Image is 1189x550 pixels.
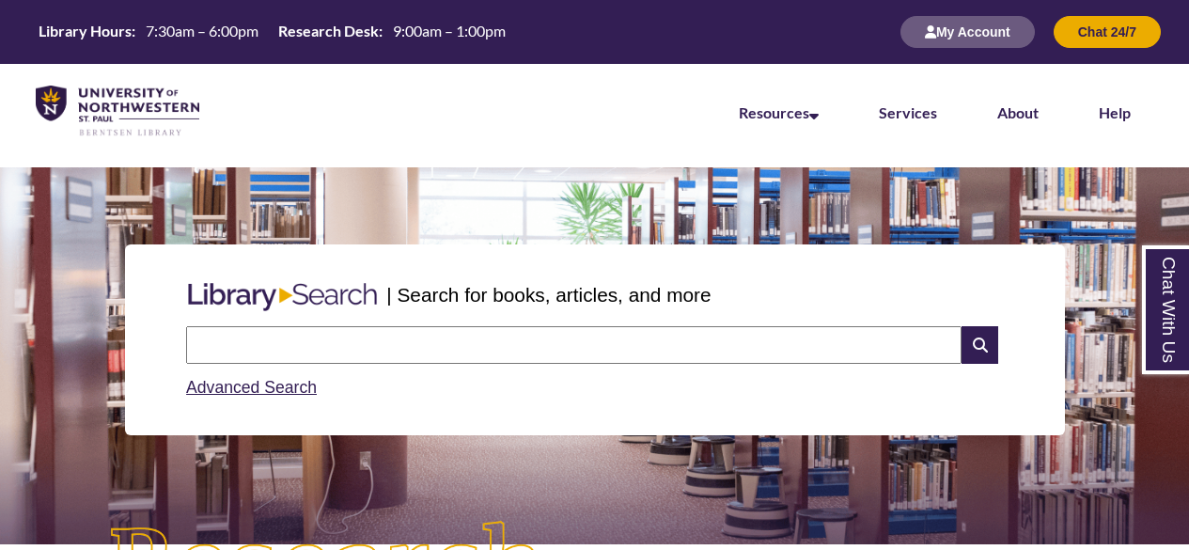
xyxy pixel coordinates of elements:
a: Hours Today [31,21,513,43]
i: Search [962,326,997,364]
img: UNWSP Library Logo [36,86,199,137]
p: | Search for books, articles, and more [386,280,711,309]
img: Libary Search [179,275,386,319]
a: Resources [739,103,819,121]
a: My Account [900,24,1035,39]
a: About [997,103,1039,121]
span: 7:30am – 6:00pm [146,22,258,39]
a: Help [1099,103,1131,121]
table: Hours Today [31,21,513,41]
button: My Account [900,16,1035,48]
th: Research Desk: [271,21,385,41]
th: Library Hours: [31,21,138,41]
a: Services [879,103,937,121]
a: Chat 24/7 [1054,24,1161,39]
a: Advanced Search [186,378,317,397]
button: Chat 24/7 [1054,16,1161,48]
span: 9:00am – 1:00pm [393,22,506,39]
